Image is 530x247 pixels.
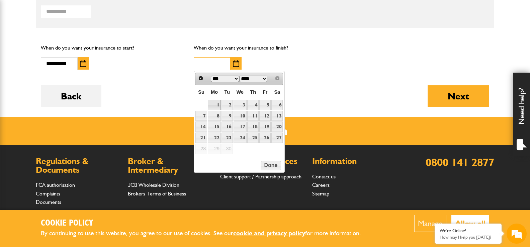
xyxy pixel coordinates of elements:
[220,173,301,180] a: Client support / Partnership approach
[440,228,497,234] div: We're Online!
[234,133,247,143] a: 24
[451,215,489,232] button: Allow all
[222,121,233,132] a: 16
[41,85,101,107] button: Back
[9,82,122,96] input: Enter your email address
[233,229,305,237] a: cookie and privacy policy
[312,157,397,166] h2: Information
[234,111,247,121] a: 10
[195,133,207,143] a: 21
[198,76,203,81] span: Prev
[247,121,259,132] a: 18
[274,89,280,95] span: Saturday
[211,89,218,95] span: Monday
[312,173,336,180] a: Contact us
[35,37,112,46] div: Chat with us now
[234,100,247,110] a: 3
[271,133,283,143] a: 27
[261,161,281,170] button: Done
[41,44,184,52] p: When do you want your insurance to start?
[41,228,372,239] p: By continuing to use this website, you agree to our use of cookies. See our for more information.
[222,133,233,143] a: 23
[247,100,259,110] a: 4
[208,111,221,121] a: 8
[259,133,271,143] a: 26
[196,74,206,83] a: Prev
[428,85,489,107] button: Next
[80,60,86,67] img: Choose date
[513,73,530,156] div: Need help?
[312,190,329,197] a: Sitemap
[225,89,230,95] span: Tuesday
[194,44,337,52] p: When do you want your insurance to finish?
[222,111,233,121] a: 9
[9,62,122,77] input: Enter your last name
[128,182,179,188] a: JCB Wholesale Division
[195,111,207,121] a: 7
[11,37,28,47] img: d_20077148190_company_1631870298795_20077148190
[36,157,121,174] h2: Regulations & Documents
[259,111,271,121] a: 12
[259,100,271,110] a: 5
[195,121,207,132] a: 14
[110,3,126,19] div: Minimize live chat window
[440,235,497,240] p: How may I help you today?
[128,190,186,197] a: Brokers Terms of Business
[271,121,283,132] a: 20
[271,100,283,110] a: 6
[91,194,121,203] em: Start Chat
[36,190,60,197] a: Complaints
[250,89,256,95] span: Thursday
[312,182,330,188] a: Careers
[237,89,244,95] span: Wednesday
[271,111,283,121] a: 13
[208,121,221,132] a: 15
[259,121,271,132] a: 19
[198,89,204,95] span: Sunday
[247,133,259,143] a: 25
[247,111,259,121] a: 11
[36,182,75,188] a: FCA authorisation
[9,121,122,189] textarea: Type your message and hit 'Enter'
[9,101,122,116] input: Enter your phone number
[414,215,446,232] button: Manage
[234,121,247,132] a: 17
[263,89,267,95] span: Friday
[208,100,221,110] a: 1
[426,156,494,169] a: 0800 141 2877
[41,218,372,229] h2: Cookie Policy
[208,133,221,143] a: 22
[222,100,233,110] a: 2
[128,157,213,174] h2: Broker & Intermediary
[36,199,61,205] a: Documents
[233,60,239,67] img: Choose date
